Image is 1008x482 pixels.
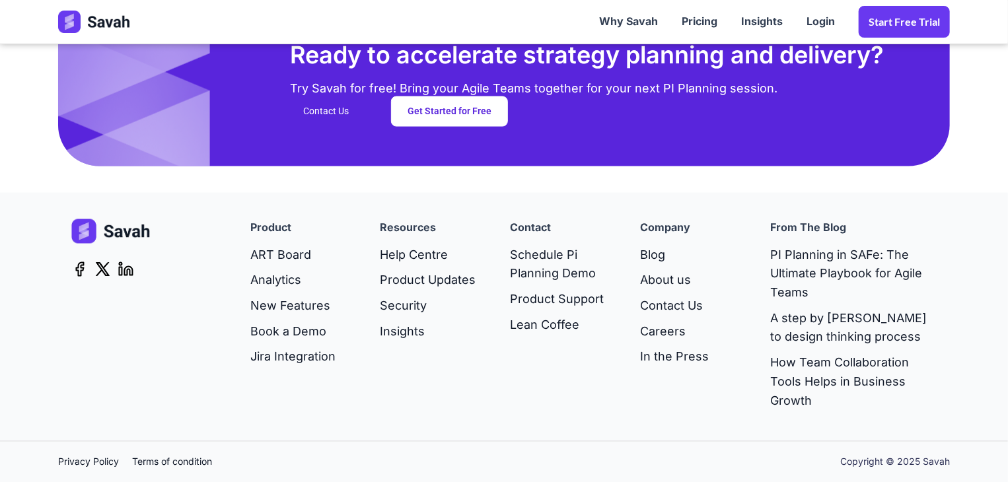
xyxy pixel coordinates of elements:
[380,320,476,345] a: Insights
[250,242,336,268] a: ART Board
[132,455,225,469] a: Terms of condition
[859,6,950,38] a: Start Free trial
[380,294,476,320] a: Security
[640,345,709,370] a: In the Press
[770,351,937,414] a: How Team Collaboration Tools Helps in Business Growth
[510,287,614,313] a: Product Support
[942,419,1008,482] iframe: Chat Widget
[58,455,132,469] a: Privacy Policy
[250,345,336,370] a: Jira Integration
[380,268,476,294] a: Product Updates
[640,294,709,320] a: Contact Us
[840,456,950,469] div: Copyright © 2025 Savah
[587,1,670,42] a: Why Savah
[510,219,551,236] h4: Contact
[640,320,709,345] a: Careers
[250,320,336,345] a: Book a Demo
[670,1,729,42] a: Pricing
[250,294,336,320] a: New Features
[250,268,336,294] a: Analytics
[290,38,884,71] h2: Ready to accelerate strategy planning and delivery?
[380,242,476,268] a: Help Centre
[770,242,937,306] a: PI Planning in SAFe: The Ultimate Playbook for Agile Teams
[303,97,365,126] a: Contact Us
[250,219,291,236] h4: Product
[510,242,614,287] a: Schedule Pi Planning Demo
[770,306,937,351] a: A step by [PERSON_NAME] to design thinking process
[510,313,614,339] a: Lean Coffee
[640,242,709,268] a: Blog
[380,219,437,236] h4: Resources
[729,1,795,42] a: Insights
[391,96,508,127] a: Get Started for Free
[290,72,777,96] div: Try Savah for free! Bring your Agile Teams together for your next PI Planning session.
[770,219,846,236] h4: From the Blog
[303,105,349,118] div: Contact Us
[640,219,690,236] h4: company
[795,1,847,42] a: Login
[640,268,709,294] a: About us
